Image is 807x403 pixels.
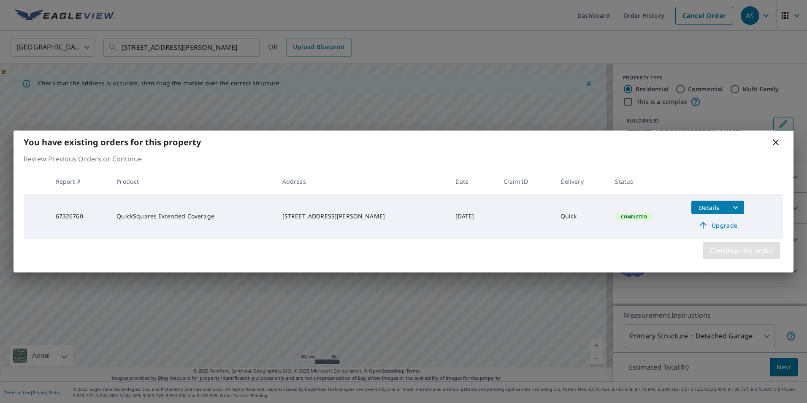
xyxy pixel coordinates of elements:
[691,201,727,214] button: detailsBtn-67326760
[449,194,497,239] td: [DATE]
[691,218,744,232] a: Upgrade
[24,154,783,164] p: Review Previous Orders or Continue
[696,204,722,212] span: Details
[49,169,110,194] th: Report #
[449,169,497,194] th: Date
[24,136,201,148] b: You have existing orders for this property
[282,212,442,221] div: [STREET_ADDRESS][PERSON_NAME]
[554,169,609,194] th: Delivery
[616,214,652,220] span: Completed
[110,194,275,239] td: QuickSquares Extended Coverage
[554,194,609,239] td: Quick
[276,169,449,194] th: Address
[497,169,553,194] th: Claim ID
[608,169,685,194] th: Status
[703,242,780,259] button: Continue my order
[710,245,773,256] span: Continue my order
[110,169,275,194] th: Product
[696,220,739,230] span: Upgrade
[727,201,744,214] button: filesDropdownBtn-67326760
[49,194,110,239] td: 67326760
